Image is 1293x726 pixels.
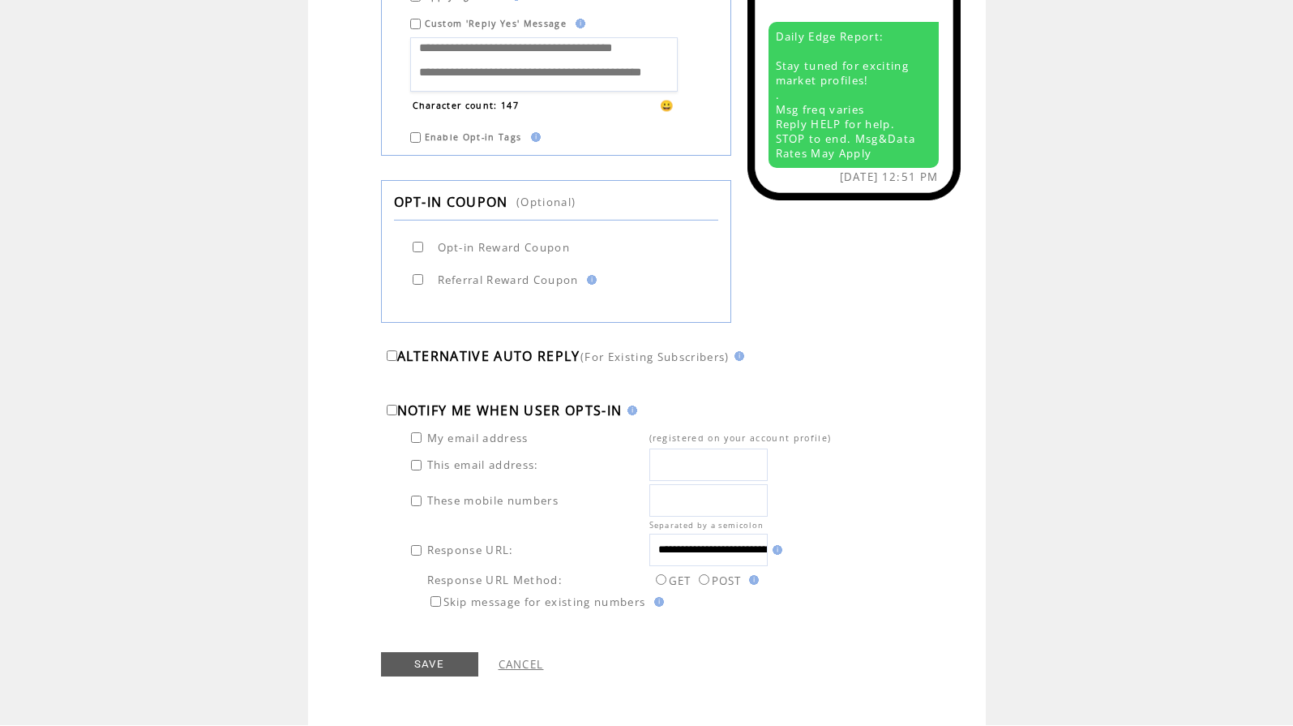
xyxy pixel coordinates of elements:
span: Separated by a semicolon [649,520,764,531]
img: help.gif [768,545,782,555]
span: Response URL Method: [427,573,563,587]
span: 😀 [660,98,674,113]
span: These mobile numbers [427,493,559,508]
span: Character count: 147 [413,100,520,111]
span: Skip message for existing numbers [443,595,646,609]
span: Referral Reward Coupon [438,273,579,287]
span: My email address [427,431,529,445]
span: (registered on your account profile) [649,432,832,444]
label: POST [695,573,742,588]
img: help.gif [744,575,759,585]
span: This email address: [427,458,539,472]
a: CANCEL [499,657,544,672]
img: help.gif [623,406,637,415]
span: OPT-IN COUPON [394,193,508,211]
span: (For Existing Subscribers) [580,350,730,364]
a: SAVE [381,652,478,677]
span: ALTERNATIVE AUTO REPLY [397,347,580,365]
span: Daily Edge Report: Stay tuned for exciting market profiles! . Msg freq varies Reply HELP for help... [776,29,916,161]
img: help.gif [571,19,585,28]
span: NOTIFY ME WHEN USER OPTS-IN [397,402,623,419]
label: GET [652,573,691,588]
img: help.gif [582,275,597,285]
img: help.gif [649,597,664,607]
span: [DATE] 12:51 PM [840,170,939,184]
img: help.gif [730,351,744,361]
span: (Optional) [516,195,576,209]
span: Custom 'Reply Yes' Message [425,18,567,29]
span: Enable Opt-in Tags [425,131,522,143]
img: help.gif [526,132,541,142]
span: Opt-in Reward Coupon [438,240,571,255]
span: Response URL: [427,543,514,557]
input: GET [656,574,666,585]
input: POST [699,574,709,585]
